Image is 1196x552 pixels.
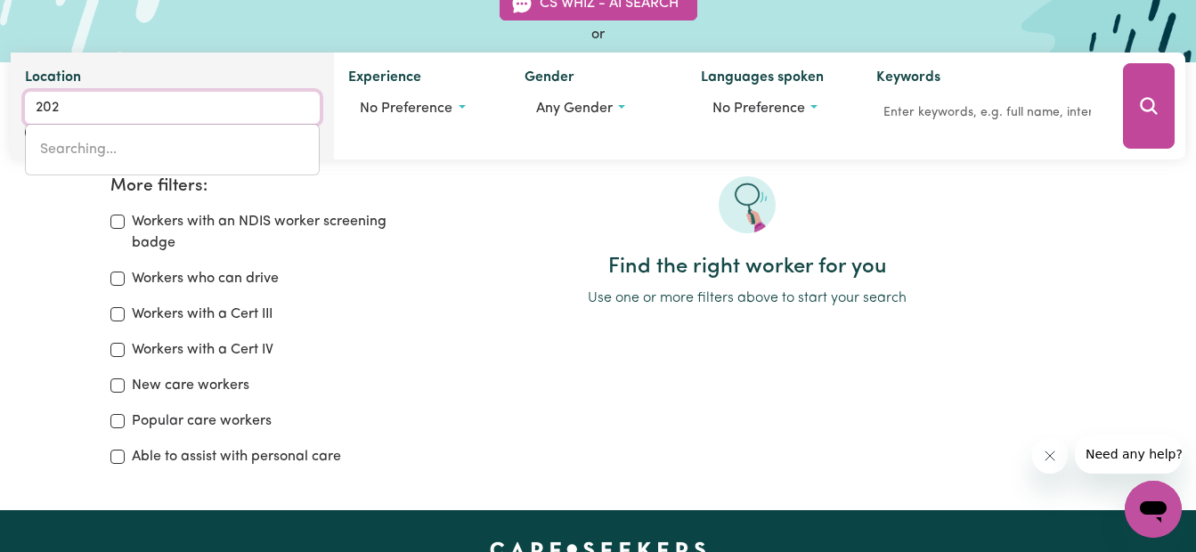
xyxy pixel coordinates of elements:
[410,288,1086,309] p: Use one or more filters above to start your search
[132,268,279,289] label: Workers who can drive
[25,67,81,92] label: Location
[11,12,108,27] span: Need any help?
[525,92,672,126] button: Worker gender preference
[876,99,1098,126] input: Enter keywords, e.g. full name, interests
[348,67,421,92] label: Experience
[1123,63,1175,149] button: Search
[110,176,388,197] h2: More filters:
[348,92,496,126] button: Worker experience options
[132,339,273,361] label: Workers with a Cert IV
[525,67,574,92] label: Gender
[132,410,272,432] label: Popular care workers
[11,24,1185,45] div: or
[701,67,824,92] label: Languages spoken
[876,67,940,92] label: Keywords
[1125,481,1182,538] iframe: Button to launch messaging window
[25,124,320,175] div: menu-options
[132,375,249,396] label: New care workers
[410,255,1086,280] h2: Find the right worker for you
[132,446,341,467] label: Able to assist with personal care
[360,101,452,116] span: No preference
[701,92,849,126] button: Worker language preferences
[1032,438,1068,474] iframe: Close message
[132,304,273,325] label: Workers with a Cert III
[25,92,320,124] input: Enter a suburb
[712,101,805,116] span: No preference
[1075,434,1182,474] iframe: Message from company
[132,211,388,254] label: Workers with an NDIS worker screening badge
[536,101,613,116] span: Any gender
